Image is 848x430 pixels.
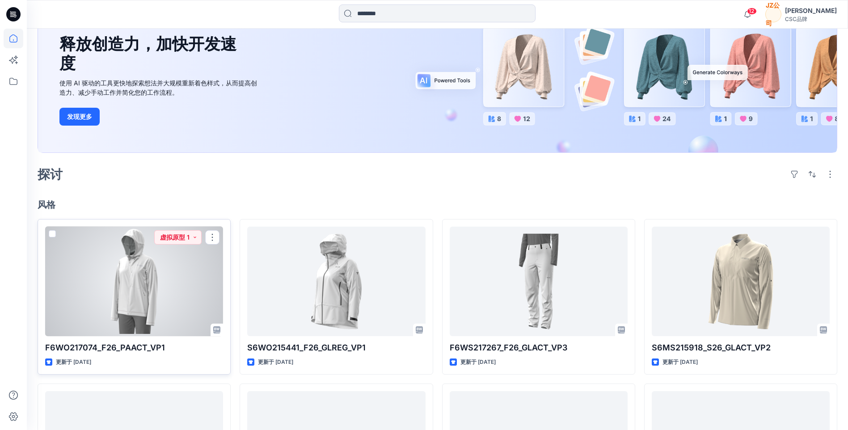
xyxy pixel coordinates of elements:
[450,341,628,354] p: F6WS217267_F26_GLACT_VP3
[45,341,223,354] p: F6WO217074_F26_PAACT_VP1
[38,199,837,210] h4: 风格
[652,227,830,336] a: S6MS215918_S26_GLACT_VP2
[59,108,100,126] button: 发现更多
[247,341,425,354] p: S6WO215441_F26_GLREG_VP1
[258,358,293,367] p: 更新于 [DATE]
[785,16,837,23] div: CSC品牌
[38,167,63,181] h2: 探讨
[56,358,91,367] p: 更新于 [DATE]
[59,78,261,97] div: 使用 AI 驱动的工具更快地探索想法并大规模重新着色样式，从而提高创造力、减少手动工作并简化您的工作流程。
[460,358,496,367] p: 更新于 [DATE]
[45,227,223,336] a: F6WO217074_F26_PAACT_VP1
[747,8,757,15] span: 12
[652,341,830,354] p: S6MS215918_S26_GLACT_VP2
[247,227,425,336] a: S6WO215441_F26_GLREG_VP1
[765,6,781,22] div: JZ公司
[59,34,247,73] h1: 释放创造力，加快开发速度
[59,108,261,126] a: 发现更多
[785,5,837,16] div: [PERSON_NAME]
[450,227,628,336] a: F6WS217267_F26_GLACT_VP3
[662,358,698,367] p: 更新于 [DATE]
